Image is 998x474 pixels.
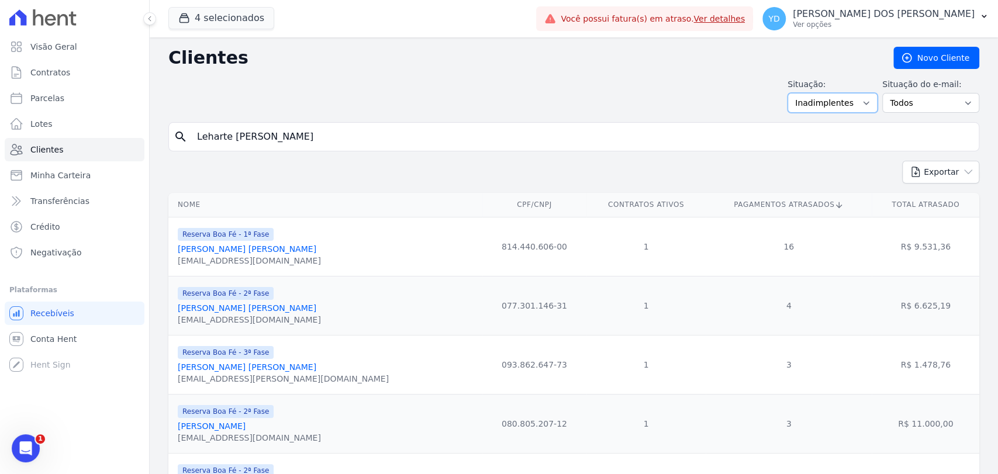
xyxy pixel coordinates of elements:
[178,373,389,385] div: [EMAIL_ADDRESS][PERSON_NAME][DOMAIN_NAME]
[872,276,979,335] td: R$ 6.625,19
[5,241,144,264] a: Negativação
[30,221,60,233] span: Crédito
[768,15,779,23] span: YD
[178,255,321,267] div: [EMAIL_ADDRESS][DOMAIN_NAME]
[36,434,45,444] span: 1
[872,335,979,394] td: R$ 1.478,76
[178,432,321,444] div: [EMAIL_ADDRESS][DOMAIN_NAME]
[586,335,706,394] td: 1
[5,164,144,187] a: Minha Carteira
[5,112,144,136] a: Lotes
[793,8,975,20] p: [PERSON_NAME] DOS [PERSON_NAME]
[693,14,745,23] a: Ver detalhes
[586,394,706,453] td: 1
[168,7,274,29] button: 4 selecionados
[30,41,77,53] span: Visão Geral
[178,405,274,418] span: Reserva Boa Fé - 2ª Fase
[30,144,63,155] span: Clientes
[178,287,274,300] span: Reserva Boa Fé - 2ª Fase
[753,2,998,35] button: YD [PERSON_NAME] DOS [PERSON_NAME] Ver opções
[872,193,979,217] th: Total Atrasado
[706,193,872,217] th: Pagamentos Atrasados
[168,47,875,68] h2: Clientes
[5,327,144,351] a: Conta Hent
[190,125,974,148] input: Buscar por nome, CPF ou e-mail
[706,217,872,276] td: 16
[178,228,274,241] span: Reserva Boa Fé - 1ª Fase
[586,217,706,276] td: 1
[30,169,91,181] span: Minha Carteira
[482,217,586,276] td: 814.440.606-00
[168,193,482,217] th: Nome
[872,394,979,453] td: R$ 11.000,00
[30,307,74,319] span: Recebíveis
[5,215,144,238] a: Crédito
[882,78,979,91] label: Situação do e-mail:
[788,78,878,91] label: Situação:
[30,333,77,345] span: Conta Hent
[482,394,586,453] td: 080.805.207-12
[12,434,40,462] iframe: Intercom live chat
[30,67,70,78] span: Contratos
[5,138,144,161] a: Clientes
[178,314,321,326] div: [EMAIL_ADDRESS][DOMAIN_NAME]
[30,247,82,258] span: Negativação
[5,302,144,325] a: Recebíveis
[902,161,979,184] button: Exportar
[706,276,872,335] td: 4
[9,283,140,297] div: Plataformas
[174,130,188,144] i: search
[30,118,53,130] span: Lotes
[178,346,274,359] span: Reserva Boa Fé - 3ª Fase
[482,276,586,335] td: 077.301.146-31
[178,244,316,254] a: [PERSON_NAME] [PERSON_NAME]
[178,421,246,431] a: [PERSON_NAME]
[482,335,586,394] td: 093.862.647-73
[5,87,144,110] a: Parcelas
[706,394,872,453] td: 3
[30,92,64,104] span: Parcelas
[561,13,745,25] span: Você possui fatura(s) em atraso.
[586,193,706,217] th: Contratos Ativos
[872,217,979,276] td: R$ 9.531,36
[793,20,975,29] p: Ver opções
[178,362,316,372] a: [PERSON_NAME] [PERSON_NAME]
[5,189,144,213] a: Transferências
[482,193,586,217] th: CPF/CNPJ
[5,35,144,58] a: Visão Geral
[30,195,89,207] span: Transferências
[706,335,872,394] td: 3
[5,61,144,84] a: Contratos
[586,276,706,335] td: 1
[178,303,316,313] a: [PERSON_NAME] [PERSON_NAME]
[893,47,979,69] a: Novo Cliente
